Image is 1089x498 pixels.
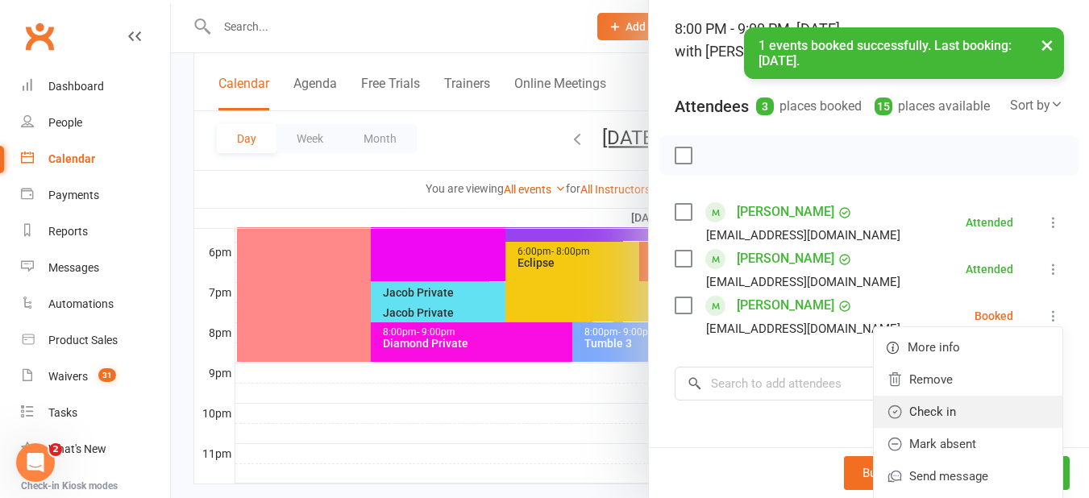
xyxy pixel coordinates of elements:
a: Check in [874,396,1062,428]
a: Send message [874,460,1062,492]
div: 1 events booked successfully. Last booking: [DATE]. [744,27,1065,79]
a: Automations [21,286,170,322]
a: What's New [21,431,170,467]
div: Dashboard [48,80,104,93]
a: Clubworx [19,16,60,56]
div: Messages [48,261,99,274]
div: places available [875,95,990,118]
a: Tasks [21,395,170,431]
div: 15 [875,98,892,115]
div: Booked [975,310,1013,322]
div: Attended [966,264,1013,275]
a: Messages [21,250,170,286]
div: places booked [756,95,862,118]
div: Payments [48,189,99,201]
a: Waivers 31 [21,359,170,395]
a: Dashboard [21,68,170,105]
div: Attendees [675,95,749,118]
a: Calendar [21,141,170,177]
div: What's New [48,442,106,455]
a: Payments [21,177,170,214]
a: [PERSON_NAME] [737,293,834,318]
div: [EMAIL_ADDRESS][DOMAIN_NAME] [706,318,900,339]
div: Tasks [48,406,77,419]
button: Bulk add attendees [844,456,983,490]
a: [PERSON_NAME] [737,199,834,225]
div: [EMAIL_ADDRESS][DOMAIN_NAME] [706,272,900,293]
iframe: Intercom live chat [16,443,55,482]
div: Automations [48,297,114,310]
span: 31 [98,368,116,382]
div: Product Sales [48,334,118,347]
div: 3 [756,98,774,115]
div: Notes [675,444,717,467]
button: × [1033,27,1062,62]
a: Product Sales [21,322,170,359]
span: 2 [49,443,62,456]
div: 8:00 PM - 9:00 PM, [DATE] [675,18,1063,63]
a: More info [874,331,1062,363]
a: Reports [21,214,170,250]
div: People [48,116,82,129]
div: [EMAIL_ADDRESS][DOMAIN_NAME] [706,225,900,246]
span: More info [908,338,960,357]
a: People [21,105,170,141]
div: Calendar [48,152,95,165]
div: Reports [48,225,88,238]
div: Attended [966,217,1013,228]
div: Sort by [1010,95,1063,116]
input: Search to add attendees [675,367,1063,400]
div: Waivers [48,370,88,383]
a: Mark absent [874,428,1062,460]
a: Remove [874,363,1062,396]
a: [PERSON_NAME] [737,246,834,272]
